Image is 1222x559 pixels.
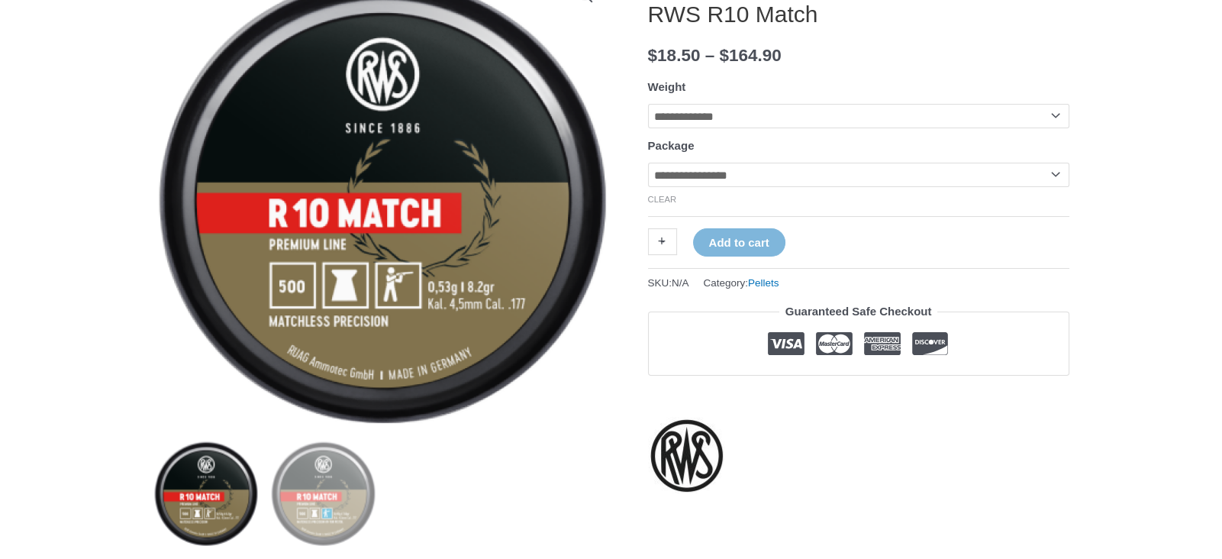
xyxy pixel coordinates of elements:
[703,273,779,292] span: Category:
[270,441,376,547] img: RWS R10 Match
[648,417,724,493] a: RWS
[648,46,658,65] span: $
[672,277,689,289] span: N/A
[648,46,701,65] bdi: 18.50
[153,441,260,547] img: RWS R10 Match
[748,277,779,289] a: Pellets
[648,1,1069,28] h1: RWS R10 Match
[719,46,729,65] span: $
[648,387,1069,406] iframe: Customer reviews powered by Trustpilot
[648,195,677,204] a: Clear options
[705,46,715,65] span: –
[648,273,689,292] span: SKU:
[693,228,785,257] button: Add to cart
[648,80,686,93] label: Weight
[719,46,781,65] bdi: 164.90
[779,301,938,322] legend: Guaranteed Safe Checkout
[648,139,695,152] label: Package
[648,228,677,255] a: +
